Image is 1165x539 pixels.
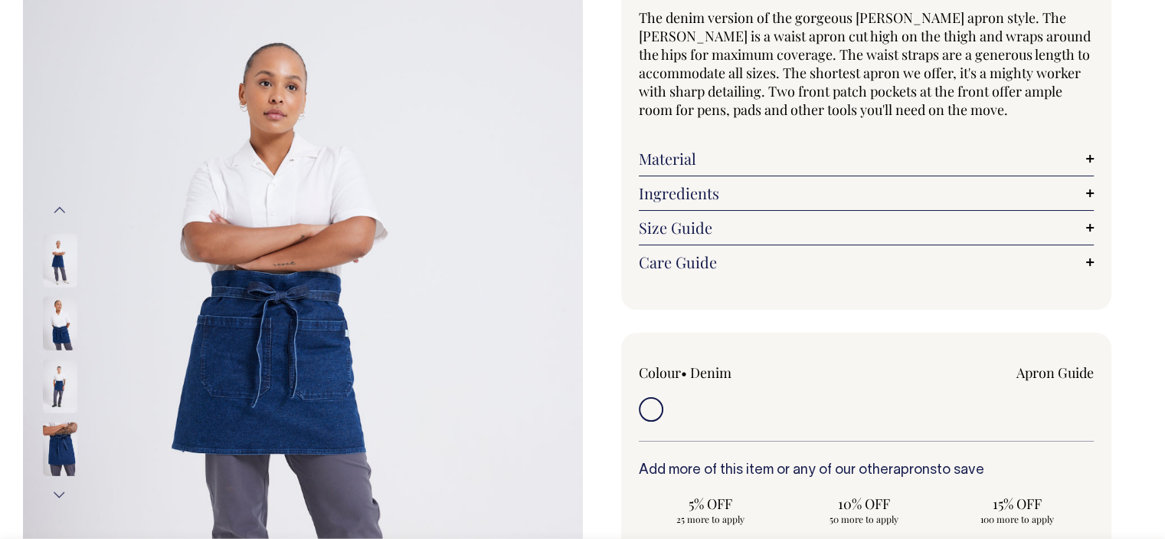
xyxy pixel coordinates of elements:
[953,513,1082,525] span: 100 more to apply
[646,495,775,513] span: 5% OFF
[43,297,77,350] img: denim
[43,360,77,413] img: denim
[639,219,1095,237] a: Size Guide
[639,490,783,530] input: 5% OFF 25 more to apply
[800,513,928,525] span: 50 more to apply
[639,8,1091,119] span: The denim version of the gorgeous [PERSON_NAME] apron style. The [PERSON_NAME] is a waist apron c...
[681,363,687,382] span: •
[690,363,731,382] label: Denim
[48,193,71,228] button: Previous
[639,150,1095,168] a: Material
[43,234,77,288] img: denim
[1016,363,1094,382] a: Apron Guide
[893,464,937,477] a: aprons
[792,490,936,530] input: 10% OFF 50 more to apply
[43,422,77,476] img: denim
[639,363,821,382] div: Colour
[953,495,1082,513] span: 15% OFF
[48,478,71,512] button: Next
[639,463,1095,478] h6: Add more of this item or any of our other to save
[646,513,775,525] span: 25 more to apply
[639,253,1095,271] a: Care Guide
[945,490,1089,530] input: 15% OFF 100 more to apply
[800,495,928,513] span: 10% OFF
[639,184,1095,202] a: Ingredients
